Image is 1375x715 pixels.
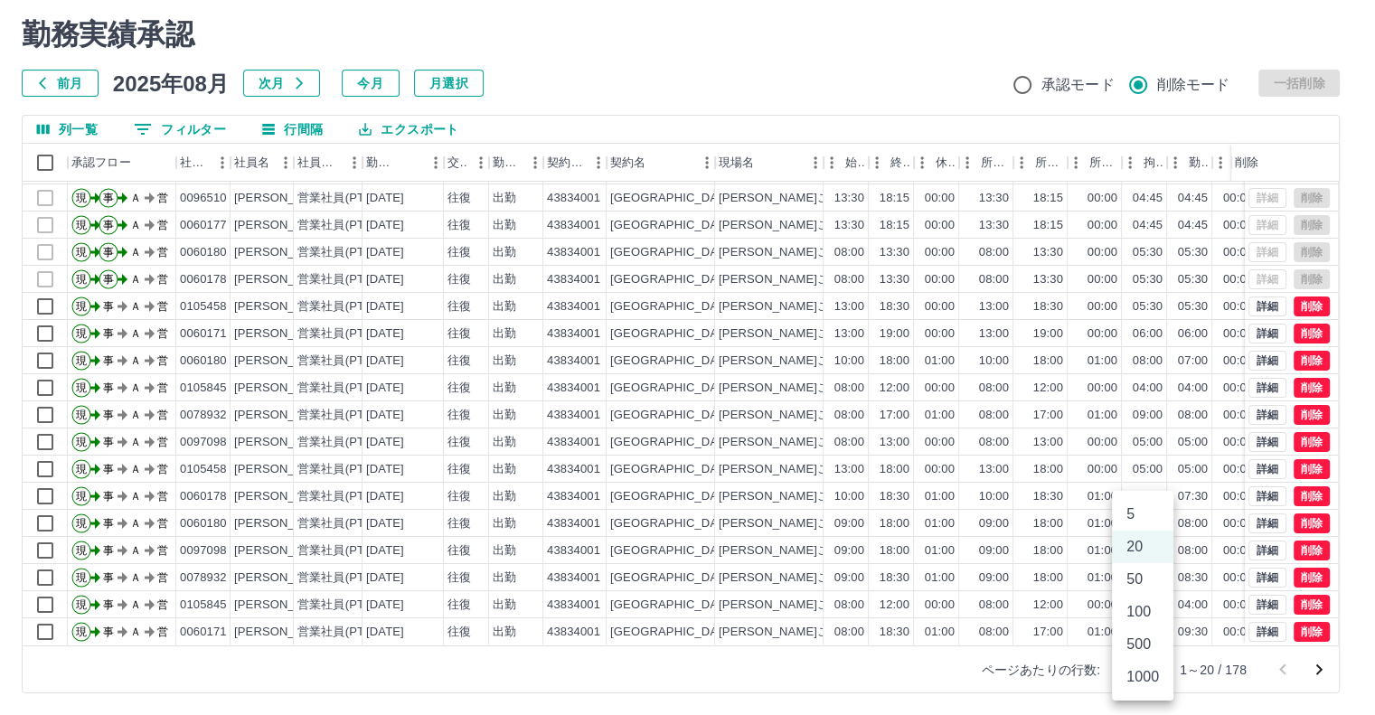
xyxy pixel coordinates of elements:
li: 1000 [1112,661,1173,693]
li: 50 [1112,563,1173,596]
li: 500 [1112,628,1173,661]
li: 100 [1112,596,1173,628]
li: 20 [1112,531,1173,563]
li: 5 [1112,498,1173,531]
